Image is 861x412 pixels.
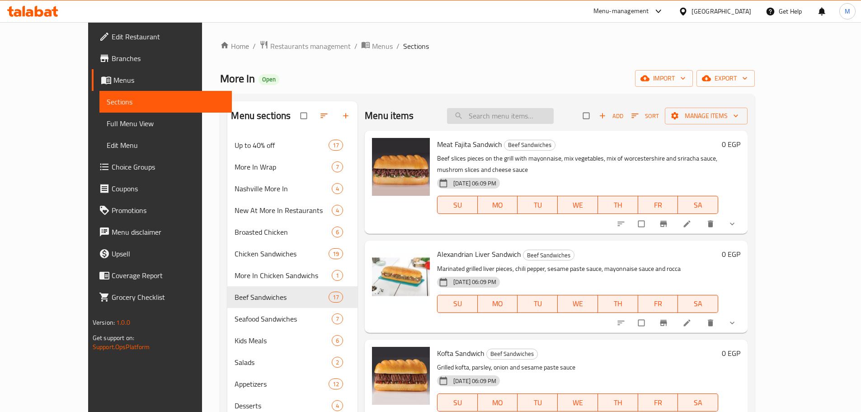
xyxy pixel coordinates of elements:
button: import [635,70,693,87]
span: export [704,73,748,84]
div: Up to 40% off [235,140,328,151]
button: Branch-specific-item [654,214,675,234]
div: More In Wrap [235,161,332,172]
span: 19 [329,250,343,258]
span: TU [521,199,554,212]
div: Salads2 [227,351,358,373]
a: Full Menu View [99,113,232,134]
a: Menu disclaimer [92,221,232,243]
span: 17 [329,141,343,150]
span: TH [602,297,635,310]
div: Kids Meals [235,335,332,346]
div: [GEOGRAPHIC_DATA] [692,6,751,16]
span: Grocery Checklist [112,292,225,303]
span: Open [259,76,279,83]
button: TH [598,295,638,313]
p: Grilled kofta, parsley, onion and sesame paste sauce [437,362,718,373]
a: Upsell [92,243,232,265]
a: Choice Groups [92,156,232,178]
div: items [332,270,343,281]
span: Sections [403,41,429,52]
span: Menus [113,75,225,85]
span: Kofta Sandwich [437,346,485,360]
button: sort-choices [611,313,633,333]
p: Marinated grilled liver pieces, chili pepper, sesame paste sauce, mayonnaise sauce and rocca [437,263,718,275]
img: Meat Fajita Sandwich [372,138,430,196]
div: More In Chicken Sandwichs1 [227,265,358,286]
span: TU [521,297,554,310]
button: TU [518,295,558,313]
a: Edit menu item [682,318,693,327]
span: 6 [332,228,343,237]
button: SU [437,393,478,412]
span: Coverage Report [112,270,225,281]
span: Salads [235,357,332,368]
span: Add item [597,109,626,123]
div: Broasted Chicken [235,227,332,237]
svg: Show Choices [728,318,737,327]
a: Promotions [92,199,232,221]
a: Branches [92,47,232,69]
span: Restaurants management [270,41,351,52]
span: FR [642,297,675,310]
span: SA [682,396,715,409]
a: Coupons [92,178,232,199]
span: More In [220,68,255,89]
span: Manage items [672,110,740,122]
button: sort-choices [611,214,633,234]
div: Beef Sandwiches17 [227,286,358,308]
span: WE [561,396,594,409]
span: Edit Restaurant [112,31,225,42]
span: 4 [332,185,343,193]
span: Choice Groups [112,161,225,172]
div: Beef Sandwiches [523,250,574,260]
h6: 0 EGP [722,347,740,360]
a: Coverage Report [92,265,232,286]
div: Beef Sandwiches [486,349,538,360]
div: Nashville More In [235,183,332,194]
span: Menu disclaimer [112,227,225,237]
span: Full Menu View [107,118,225,129]
button: SA [678,393,718,412]
span: 12 [329,380,343,388]
span: Sort sections [314,106,336,126]
span: SA [682,297,715,310]
button: TH [598,393,638,412]
button: FR [638,393,678,412]
span: MO [481,396,514,409]
a: Sections [99,91,232,113]
button: FR [638,295,678,313]
div: More In Wrap7 [227,156,358,178]
span: New At More In Restaurants [235,205,332,216]
div: items [329,292,343,303]
button: MO [478,196,518,214]
button: SU [437,196,478,214]
span: Edit Menu [107,140,225,151]
h6: 0 EGP [722,248,740,260]
button: Sort [629,109,661,123]
span: Beef Sandwiches [235,292,328,303]
span: 2 [332,358,343,367]
span: FR [642,199,675,212]
button: Add [597,109,626,123]
a: Home [220,41,249,52]
p: Beef slices pieces on the grill with mayonnaise, mix vegetables, mix of worcestershire and srirac... [437,153,718,175]
span: SU [441,396,474,409]
span: Select section [578,107,597,124]
h2: Menu items [365,109,414,123]
li: / [396,41,400,52]
button: Add section [336,106,358,126]
span: TH [602,396,635,409]
span: Meat Fajita Sandwich [437,137,502,151]
div: New At More In Restaurants4 [227,199,358,221]
div: Menu-management [593,6,649,17]
li: / [253,41,256,52]
h2: Menu sections [231,109,291,123]
button: WE [558,295,598,313]
div: Appetizers [235,379,328,389]
span: Beef Sandwiches [504,140,555,150]
span: 6 [332,336,343,345]
span: 1.0.0 [116,317,130,328]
